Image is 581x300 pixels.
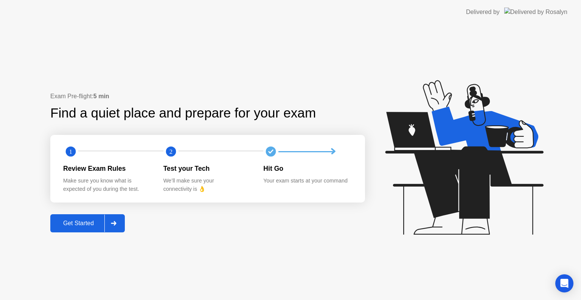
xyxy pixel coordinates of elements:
[263,164,351,173] div: Hit Go
[169,148,172,155] text: 2
[53,220,104,227] div: Get Started
[163,177,252,193] div: We’ll make sure your connectivity is 👌
[163,164,252,173] div: Test your Tech
[69,148,72,155] text: 1
[50,103,317,123] div: Find a quiet place and prepare for your exam
[263,177,351,185] div: Your exam starts at your command
[93,93,109,99] b: 5 min
[504,8,567,16] img: Delivered by Rosalyn
[63,177,151,193] div: Make sure you know what is expected of you during the test.
[50,92,365,101] div: Exam Pre-flight:
[466,8,500,17] div: Delivered by
[555,274,573,292] div: Open Intercom Messenger
[50,214,125,232] button: Get Started
[63,164,151,173] div: Review Exam Rules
